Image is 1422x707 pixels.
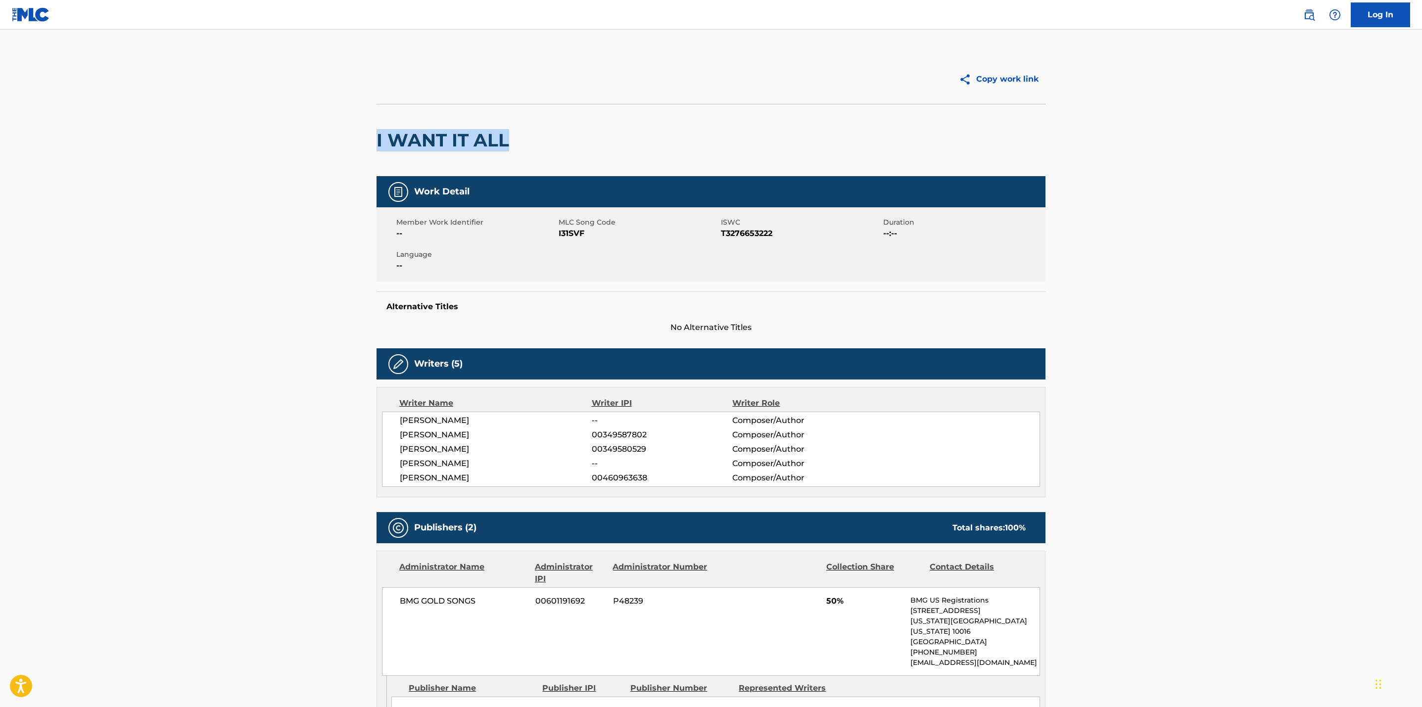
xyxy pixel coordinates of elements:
h2: I WANT IT ALL [377,129,514,151]
span: 00349580529 [592,443,732,455]
p: [PHONE_NUMBER] [910,647,1040,658]
span: Composer/Author [732,429,860,441]
span: 00460963638 [592,472,732,484]
iframe: Chat Widget [1373,660,1422,707]
span: Duration [883,217,1043,228]
img: Work Detail [392,186,404,198]
span: MLC Song Code [559,217,718,228]
span: [PERSON_NAME] [400,415,592,426]
a: Public Search [1299,5,1319,25]
div: Collection Share [826,561,922,585]
span: 00349587802 [592,429,732,441]
span: [PERSON_NAME] [400,458,592,470]
img: MLC Logo [12,7,50,22]
div: Trascina [1375,669,1381,699]
span: Composer/Author [732,415,860,426]
div: Writer Role [732,397,860,409]
span: 50% [826,595,903,607]
img: search [1303,9,1315,21]
h5: Alternative Titles [386,302,1036,312]
img: Writers [392,358,404,370]
div: Publisher IPI [542,682,623,694]
div: Publisher Name [409,682,535,694]
span: ISWC [721,217,881,228]
span: 100 % [1005,523,1026,532]
p: [US_STATE][GEOGRAPHIC_DATA][US_STATE] 10016 [910,616,1040,637]
span: Composer/Author [732,443,860,455]
div: Writer Name [399,397,592,409]
span: [PERSON_NAME] [400,429,592,441]
span: [PERSON_NAME] [400,443,592,455]
div: Help [1325,5,1345,25]
img: Publishers [392,522,404,534]
span: 00601191692 [535,595,606,607]
span: Composer/Author [732,458,860,470]
span: -- [396,260,556,272]
span: --:-- [883,228,1043,239]
div: Contact Details [930,561,1026,585]
p: [GEOGRAPHIC_DATA] [910,637,1040,647]
div: Administrator IPI [535,561,605,585]
p: [EMAIL_ADDRESS][DOMAIN_NAME] [910,658,1040,668]
span: Composer/Author [732,472,860,484]
a: Log In [1351,2,1410,27]
span: T3276653222 [721,228,881,239]
div: Represented Writers [739,682,840,694]
p: [STREET_ADDRESS] [910,606,1040,616]
span: -- [592,458,732,470]
button: Copy work link [952,67,1045,92]
p: BMG US Registrations [910,595,1040,606]
span: -- [592,415,732,426]
div: Writer IPI [592,397,733,409]
span: I31SVF [559,228,718,239]
div: Administrator Number [613,561,709,585]
span: P48239 [613,595,709,607]
h5: Publishers (2) [414,522,476,533]
span: [PERSON_NAME] [400,472,592,484]
img: Copy work link [959,73,976,86]
h5: Writers (5) [414,358,463,370]
div: Widget chat [1373,660,1422,707]
div: Administrator Name [399,561,527,585]
span: Member Work Identifier [396,217,556,228]
span: No Alternative Titles [377,322,1045,333]
h5: Work Detail [414,186,470,197]
img: help [1329,9,1341,21]
span: Language [396,249,556,260]
span: -- [396,228,556,239]
div: Publisher Number [630,682,731,694]
div: Total shares: [952,522,1026,534]
span: BMG GOLD SONGS [400,595,528,607]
